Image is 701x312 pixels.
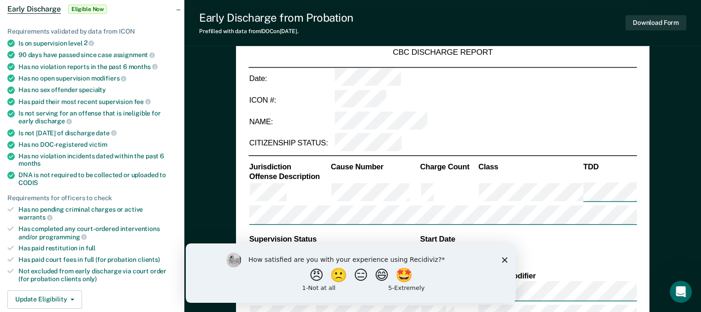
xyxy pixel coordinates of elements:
th: Jurisdiction [248,162,330,172]
th: Class [477,162,583,172]
span: months [129,63,158,70]
span: Eligible Now [68,5,107,14]
div: Prefilled with data from IDOC on [DATE] . [199,28,353,35]
div: CBC DISCHARGE REPORT [393,46,493,57]
div: Has completed any court-ordered interventions and/or [18,225,177,241]
span: fee [134,98,151,105]
div: Has no DOC-registered [18,141,177,149]
td: ICON #: [248,89,334,111]
th: Penalty Modifier [477,271,637,281]
button: Update Eligibility [7,290,82,309]
span: discharge [35,117,72,125]
td: NAME: [248,111,334,133]
span: CODIS [18,179,38,186]
div: Not excluded from early discharge via court order (for probation clients [18,267,177,283]
th: Supervision Status [248,234,419,244]
div: Has no sex offender [18,86,177,94]
span: specialty [79,86,106,93]
span: warrants [18,214,53,221]
th: Cause Number [330,162,419,172]
button: Download Form [625,15,686,30]
iframe: Intercom live chat [670,281,692,303]
span: full [86,244,95,252]
span: programming [39,233,87,241]
td: Date: [248,67,334,89]
th: Charge Count [419,162,477,172]
div: Is not [DATE] of discharge [18,129,177,137]
th: Offense Description [248,172,330,182]
div: Has no violation reports in the past 6 [18,63,177,71]
div: Has no violation incidents dated within the past 6 [18,152,177,168]
div: Has paid court fees in full (for probation [18,256,177,264]
span: victim [89,141,107,148]
span: months [18,160,41,167]
td: CITIZENSHIP STATUS: [248,133,334,154]
div: Requirements validated by data from ICON [7,28,177,35]
div: DNA is not required to be collected or uploaded to [18,171,177,187]
span: clients) [138,256,160,263]
th: Start Date [419,234,637,244]
span: date [96,129,116,137]
th: TDD [583,162,637,172]
div: Requirements for officers to check [7,194,177,202]
div: Has no pending criminal charges or active [18,206,177,221]
span: assignment [113,51,155,58]
span: 2 [84,39,94,46]
span: Early Discharge [7,5,61,14]
span: only) [82,275,97,283]
iframe: Survey by Kim from Recidiviz [186,243,516,303]
div: Has paid restitution in [18,244,177,252]
div: Early Discharge from Probation [199,11,353,24]
div: Has paid their most recent supervision [18,98,177,106]
div: Is not serving for an offense that is ineligible for early [18,110,177,125]
span: modifiers [91,75,127,82]
div: Has no open supervision [18,74,177,82]
div: 90 days have passed since case [18,51,177,59]
div: Is on supervision level [18,39,177,47]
